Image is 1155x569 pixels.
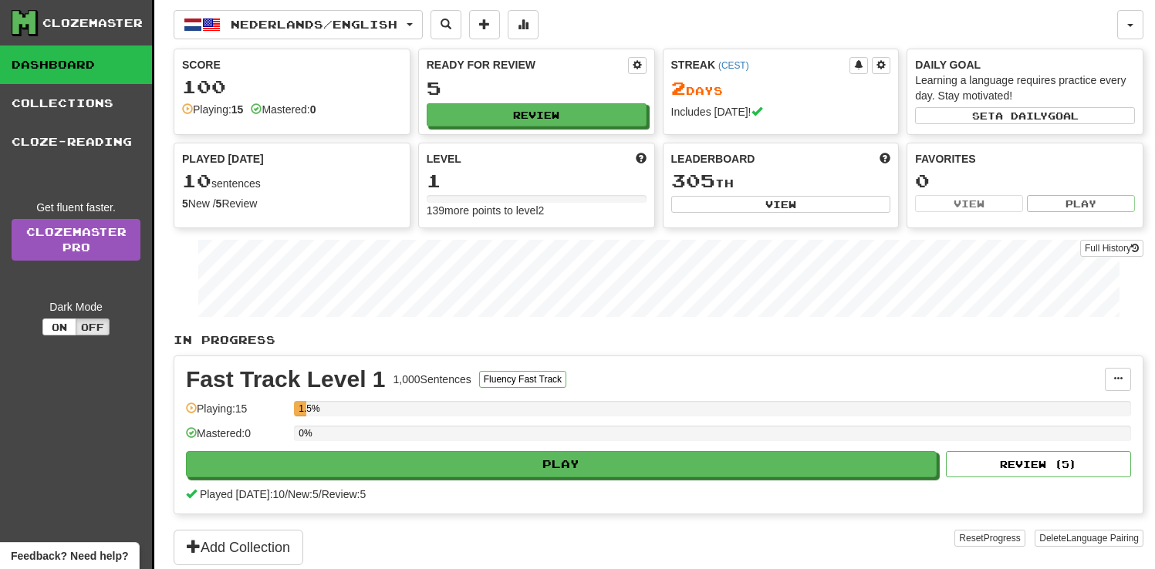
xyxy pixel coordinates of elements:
span: Score more points to level up [636,151,647,167]
div: Includes [DATE]! [671,104,891,120]
div: Learning a language requires practice every day. Stay motivated! [915,72,1135,103]
button: Play [186,451,937,477]
div: New / Review [182,196,402,211]
span: / [319,488,322,500]
button: More stats [508,10,539,39]
button: Seta dailygoal [915,107,1135,124]
div: 5 [427,79,647,98]
span: Progress [984,533,1021,544]
button: DeleteLanguage Pairing [1035,530,1143,547]
div: 100 [182,77,402,96]
div: th [671,171,891,191]
div: Mastered: [251,102,316,117]
div: Playing: [182,102,243,117]
span: Open feedback widget [11,548,128,564]
div: Get fluent faster. [12,200,140,215]
button: ResetProgress [954,530,1025,547]
div: Streak [671,57,850,72]
span: Played [DATE] [182,151,264,167]
span: Leaderboard [671,151,755,167]
div: Clozemaster [42,15,143,31]
div: 1 [427,171,647,190]
button: On [42,318,76,335]
div: Dark Mode [12,299,140,315]
span: Played [DATE]: 10 [200,488,285,500]
a: (CEST) [718,60,749,71]
a: ClozemasterPro [12,219,140,261]
p: In Progress [174,332,1143,348]
span: Nederlands / English [231,18,397,31]
div: 139 more points to level 2 [427,203,647,218]
span: Level [427,151,461,167]
button: Off [76,318,110,335]
div: 1.5% [299,401,306,416]
span: 2 [671,77,686,99]
button: Fluency Fast Track [479,371,566,388]
div: 0 [915,171,1135,190]
strong: 0 [310,103,316,116]
div: Score [182,57,402,72]
button: View [915,195,1023,212]
button: Full History [1080,240,1143,257]
button: Search sentences [431,10,461,39]
button: Review [427,103,647,126]
strong: 5 [182,197,188,210]
div: sentences [182,171,402,191]
button: Add sentence to collection [469,10,500,39]
span: Language Pairing [1066,533,1139,544]
div: Mastered: 0 [186,426,286,451]
button: Add Collection [174,530,303,565]
strong: 5 [216,197,222,210]
div: Favorites [915,151,1135,167]
span: New: 5 [288,488,319,500]
div: 1,000 Sentences [393,372,471,387]
span: a daily [995,110,1048,121]
div: Daily Goal [915,57,1135,72]
button: Nederlands/English [174,10,423,39]
div: Ready for Review [427,57,628,72]
span: / [285,488,288,500]
button: View [671,196,891,213]
div: Fast Track Level 1 [186,368,386,391]
div: Playing: 15 [186,401,286,426]
span: This week in points, UTC [880,151,890,167]
span: 305 [671,170,715,191]
strong: 15 [231,103,244,116]
span: Review: 5 [322,488,366,500]
span: 10 [182,170,211,191]
button: Play [1027,195,1135,212]
div: Day s [671,79,891,99]
button: Review (5) [946,451,1131,477]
